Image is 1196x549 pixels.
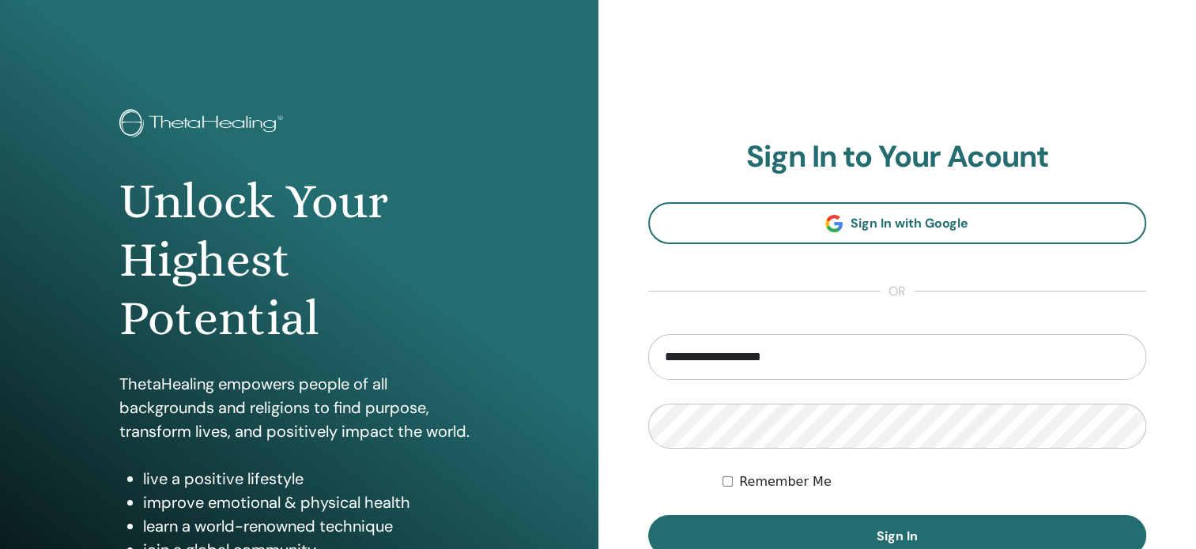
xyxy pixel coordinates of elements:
[648,139,1147,175] h2: Sign In to Your Acount
[143,491,478,514] li: improve emotional & physical health
[119,372,478,443] p: ThetaHealing empowers people of all backgrounds and religions to find purpose, transform lives, a...
[143,467,478,491] li: live a positive lifestyle
[877,528,918,544] span: Sign In
[119,172,478,348] h1: Unlock Your Highest Potential
[648,202,1147,244] a: Sign In with Google
[723,472,1146,491] div: Keep me authenticated indefinitely or until I manually logout
[851,215,968,231] span: Sign In with Google
[143,514,478,538] li: learn a world-renowned technique
[739,472,832,491] label: Remember Me
[881,282,914,301] span: or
